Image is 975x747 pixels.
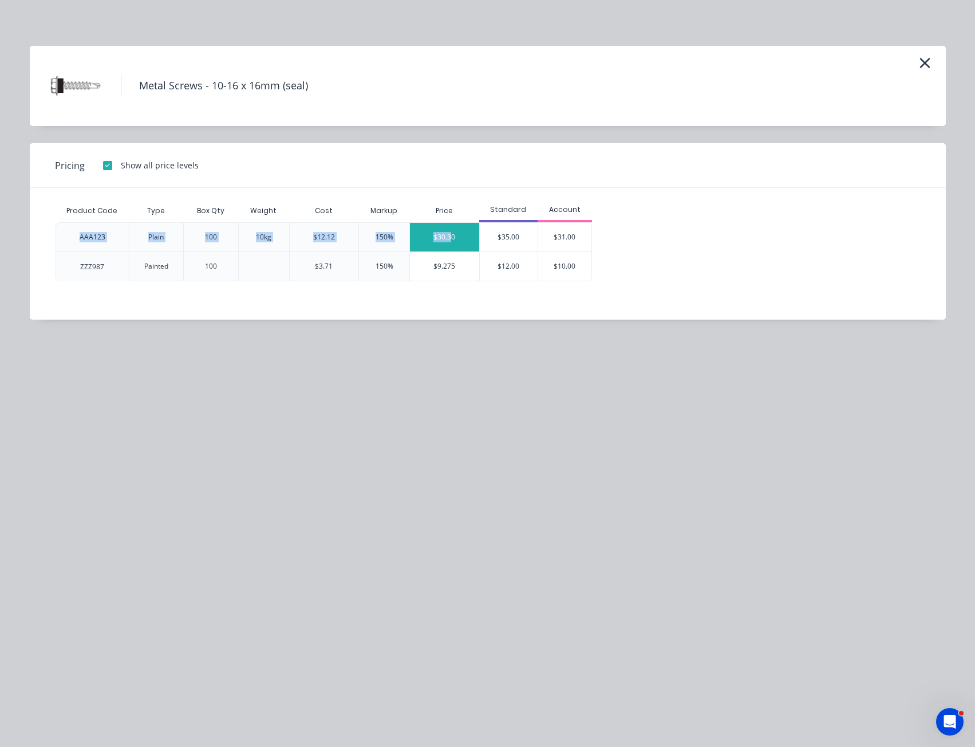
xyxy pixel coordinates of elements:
[376,232,393,242] div: 150%
[409,199,479,222] div: Price
[47,57,104,115] img: Metal Screws - 10-16 x 16mm (seal)
[376,261,393,272] div: 150%
[410,252,479,281] div: $9.275
[538,205,593,215] div: Account
[121,75,325,97] h4: Metal Screws - 10-16 x 16mm (seal)
[188,196,234,225] div: Box Qty
[55,159,85,172] span: Pricing
[936,708,964,736] iframe: Intercom live chat
[205,261,217,272] div: 100
[289,199,359,222] div: Cost
[313,232,335,242] div: $12.12
[138,196,174,225] div: Type
[480,252,538,281] div: $12.00
[57,196,127,225] div: Product Code
[80,232,105,242] div: AAA123
[358,199,409,222] div: Markup
[315,261,333,272] div: $3.71
[144,261,168,272] div: Painted
[538,223,592,251] div: $31.00
[479,205,538,215] div: Standard
[148,232,164,242] div: Plain
[121,159,199,171] div: Show all price levels
[241,196,286,225] div: Weight
[538,252,592,281] div: $10.00
[80,262,104,272] div: ZZZ987
[256,232,271,242] div: 10kg
[410,223,479,251] div: $30.30
[205,232,217,242] div: 100
[480,223,538,251] div: $35.00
